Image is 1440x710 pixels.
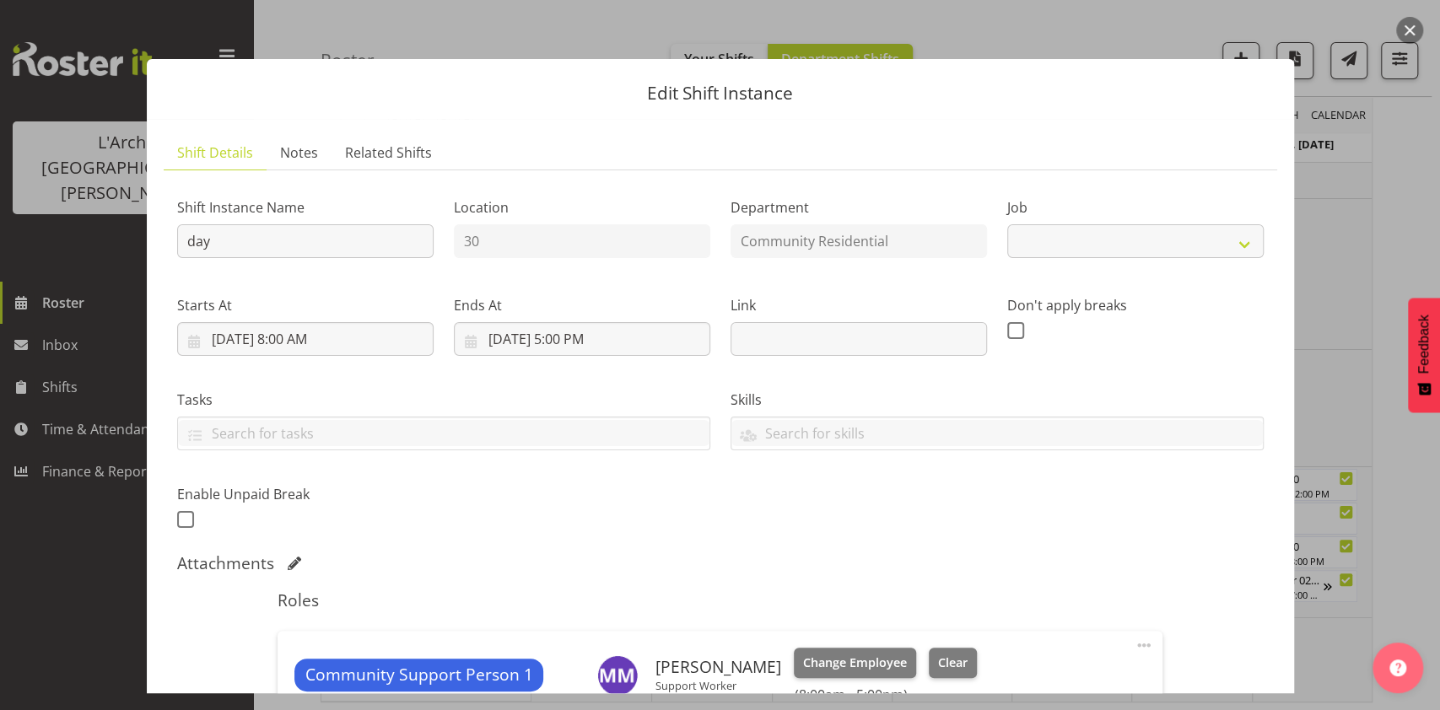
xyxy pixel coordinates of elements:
[164,84,1277,102] p: Edit Shift Instance
[655,658,780,676] h6: [PERSON_NAME]
[305,663,533,687] span: Community Support Person 1
[177,390,710,410] label: Tasks
[177,143,253,163] span: Shift Details
[731,420,1263,446] input: Search for skills
[177,553,274,573] h5: Attachments
[454,322,710,356] input: Click to select...
[177,295,434,315] label: Starts At
[1416,315,1432,374] span: Feedback
[178,420,709,446] input: Search for tasks
[177,224,434,258] input: Shift Instance Name
[794,686,976,703] h6: (8:00am - 5:00pm)
[731,390,1264,410] label: Skills
[1389,659,1406,676] img: help-xxl-2.png
[1007,197,1264,218] label: Job
[803,654,907,672] span: Change Employee
[1007,295,1264,315] label: Don't apply breaks
[929,648,977,678] button: Clear
[731,197,987,218] label: Department
[177,322,434,356] input: Click to select...
[454,197,710,218] label: Location
[1408,298,1440,412] button: Feedback - Show survey
[655,679,780,692] p: Support Worker
[280,143,318,163] span: Notes
[731,295,987,315] label: Link
[278,590,1162,610] h5: Roles
[454,295,710,315] label: Ends At
[177,484,434,504] label: Enable Unpaid Break
[345,143,432,163] span: Related Shifts
[177,197,434,218] label: Shift Instance Name
[938,654,968,672] span: Clear
[597,655,638,696] img: michelle-muir11086.jpg
[794,648,916,678] button: Change Employee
